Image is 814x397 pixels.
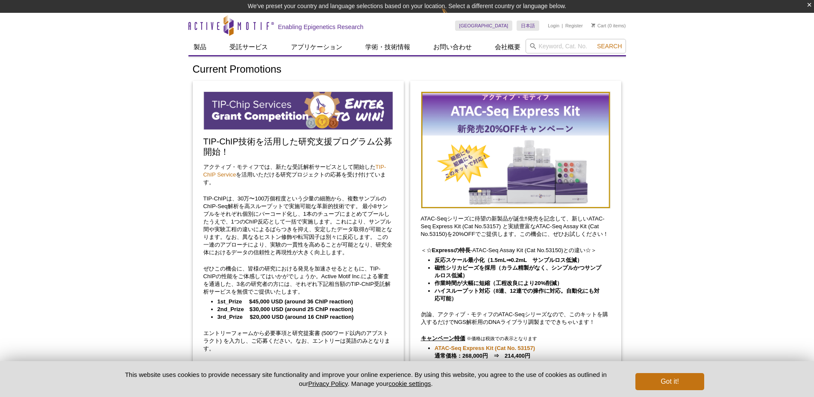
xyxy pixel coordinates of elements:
[224,39,273,55] a: 受託サービス
[421,215,611,238] p: ATAC-Seqシリーズに待望の新製品が誕生‼発売を記念して、新しいATAC-Seq Express Kit (Cat No.53157) と実績豊富なATAC-Seq Assay Kit (C...
[562,21,563,31] li: |
[597,43,622,50] span: Search
[526,39,626,53] input: Keyword, Cat. No.
[467,336,537,341] span: ※価格は税抜での表示となります
[441,6,464,26] img: Change Here
[308,380,347,387] a: Privacy Policy
[203,136,393,157] h2: TIP-ChIP技術を活用した研究支援プログラム公募開始！
[421,91,611,209] img: Save on ATAC-Seq Kits
[217,306,353,312] strong: 2nd_Prize $30,000 USD (around 25 ChIP reaction)
[594,42,624,50] button: Search
[591,21,626,31] li: (0 items)
[548,23,559,29] a: Login
[432,247,470,253] strong: Expressの特長
[435,288,599,302] strong: ハイスループット対応（8連、12連での操作に対応。自動化にも対応可能）
[455,21,513,31] a: [GEOGRAPHIC_DATA]
[278,23,364,31] h2: Enabling Epigenetics Research
[490,39,526,55] a: 会社概要
[435,280,562,286] strong: 作業時間が大幅に短縮（工程改良により20%削減）
[435,345,535,359] strong: 通常価格：268,000円 ⇒ 214,400円
[193,64,622,76] h1: Current Promotions
[435,344,535,352] a: ATAC-Seq Express Kit (Cat No. 53157)
[203,329,393,353] p: エントリーフォームから必要事項と研究提案書 (500ワード以内のアブストラクト) を入力し、ご応募ください。なお、エントリーは英語のみとなります。
[591,23,595,27] img: Your Cart
[203,91,393,130] img: TIP-ChIP Service Grant Competition
[428,39,477,55] a: お問い合わせ
[435,265,601,279] strong: 磁性シリカビーズを採用（カラム精製がなく、シンプルかつサンプルロス低減）
[286,39,347,55] a: アプリケーション
[203,195,393,256] p: TIP-ChIPは、30万〜100万個程度という少量の細胞から、複数サンプルのChIP-Seq解析を高スループットで実施可能な革新的技術です。 最小8サンプルをそれぞれ個別にバーコード化し、1本...
[517,21,539,31] a: 日本語
[435,360,529,368] a: ATAC-Seq Assay Kit (Cat No. 53150)
[635,373,704,390] button: Got it!
[203,163,393,186] p: アクティブ・モティフでは、新たな受託解析サービスとして開始した を活用いただける研究プロジェクトの応募を受け付けています。
[421,335,465,341] u: キャンペーン特価
[591,23,606,29] a: Cart
[360,39,415,55] a: 学術・技術情報
[217,298,353,305] strong: 1st_Prize $45,000 USD (around 36 ChIP reaction)
[217,314,354,320] strong: 3rd_Prize $20,000 USD (around 16 ChIP reaction)
[110,370,622,388] p: This website uses cookies to provide necessary site functionality and improve your online experie...
[421,247,611,254] p: ＜☆ -ATAC-Seq Assay Kit (Cat No.53150)との違い☆＞
[435,257,582,263] strong: 反応スケール最小化（1.5mL⇒0.2mL サンプルロス低減）
[188,39,212,55] a: 製品
[435,360,530,374] strong: 通常価格：268,000円 ⇒ 214,400円
[565,23,583,29] a: Register
[203,265,393,296] p: ぜひこの機会に、皆様の研究における発見を加速させるとともに、TIP-ChIPの性能をご体感してはいかがでしょうか。Active Motif Inc.による審査を通過した、3名の研究者の方には、そ...
[421,311,611,326] p: 勿論、アクティブ・モティフのATAC-Seqシリーズなので、このキットを購入するだけでNGS解析用のDNAライブラリ調製までできちゃいます！
[388,380,431,387] button: cookie settings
